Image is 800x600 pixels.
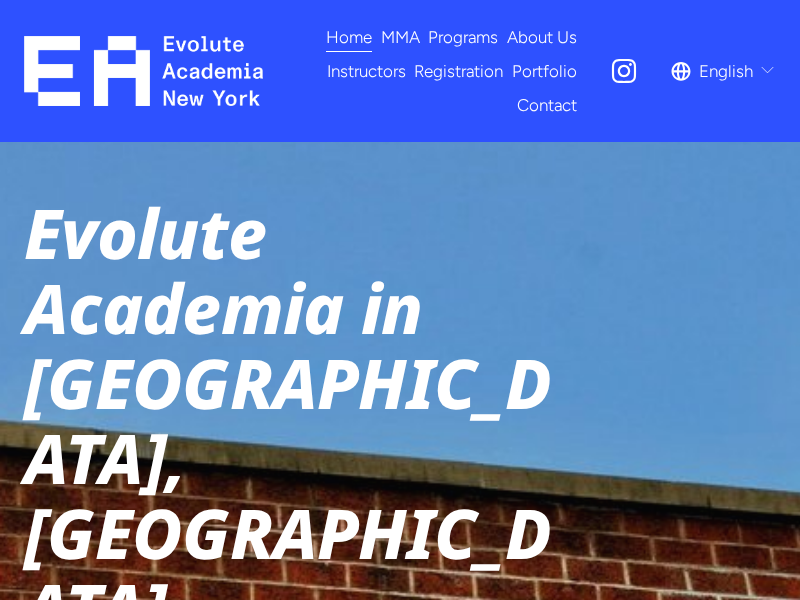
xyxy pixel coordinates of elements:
[414,54,503,88] a: Registration
[428,22,498,53] span: Programs
[327,54,406,88] a: Instructors
[512,54,577,88] a: Portfolio
[381,22,420,53] span: MMA
[428,20,498,54] a: folder dropdown
[699,56,753,87] span: English
[517,88,577,122] a: Contact
[609,56,639,86] a: Instagram
[24,36,263,106] img: EA
[671,54,776,88] div: language picker
[381,20,420,54] a: folder dropdown
[326,20,372,54] a: Home
[507,20,577,54] a: About Us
